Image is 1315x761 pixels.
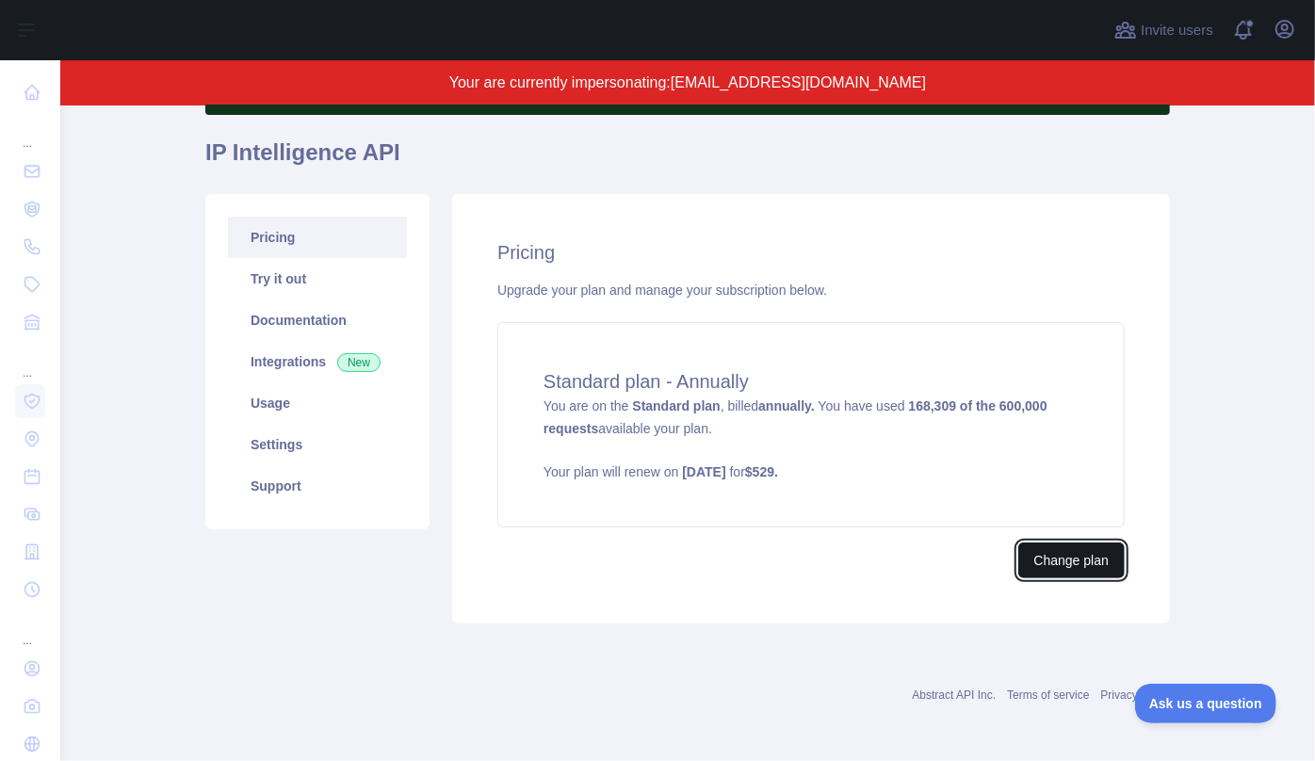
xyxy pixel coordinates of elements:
div: Upgrade your plan and manage your subscription below. [497,281,1125,300]
a: Pricing [228,217,407,258]
iframe: Toggle Customer Support [1135,684,1277,723]
button: Invite users [1111,15,1217,45]
strong: annually. [758,398,815,413]
a: Try it out [228,258,407,300]
a: Privacy policy [1101,688,1170,702]
a: Integrations New [228,341,407,382]
span: You are on the , billed You have used available your plan. [544,398,1079,481]
h2: Pricing [497,239,1125,266]
p: Your plan will renew on for [544,462,1079,481]
a: Usage [228,382,407,424]
strong: $ 529 . [745,464,778,479]
a: Documentation [228,300,407,341]
span: [EMAIL_ADDRESS][DOMAIN_NAME] [671,74,926,90]
strong: Standard plan [632,398,720,413]
div: ... [15,113,45,151]
span: Invite users [1141,20,1213,41]
h4: Standard plan - Annually [544,368,1079,395]
button: Change plan [1018,542,1125,578]
strong: [DATE] [682,464,725,479]
div: ... [15,343,45,380]
span: Your are currently impersonating: [449,74,671,90]
span: New [337,353,381,372]
strong: 168,309 of the 600,000 requests [544,398,1047,436]
a: Support [228,465,407,507]
a: Terms of service [1007,688,1089,702]
a: Abstract API Inc. [913,688,997,702]
a: Settings [228,424,407,465]
h1: IP Intelligence API [205,138,1170,183]
div: ... [15,610,45,648]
